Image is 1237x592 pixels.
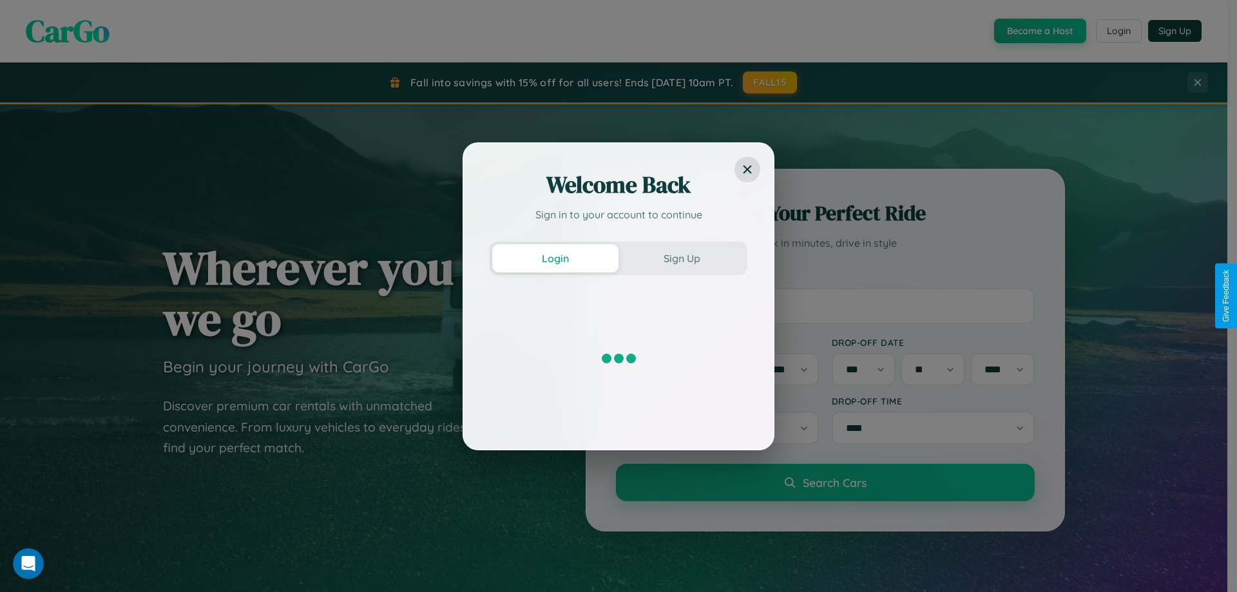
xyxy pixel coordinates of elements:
iframe: Intercom live chat [13,548,44,579]
h2: Welcome Back [490,169,747,200]
div: Give Feedback [1222,270,1231,322]
button: Sign Up [618,244,745,272]
button: Login [492,244,618,272]
p: Sign in to your account to continue [490,207,747,222]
